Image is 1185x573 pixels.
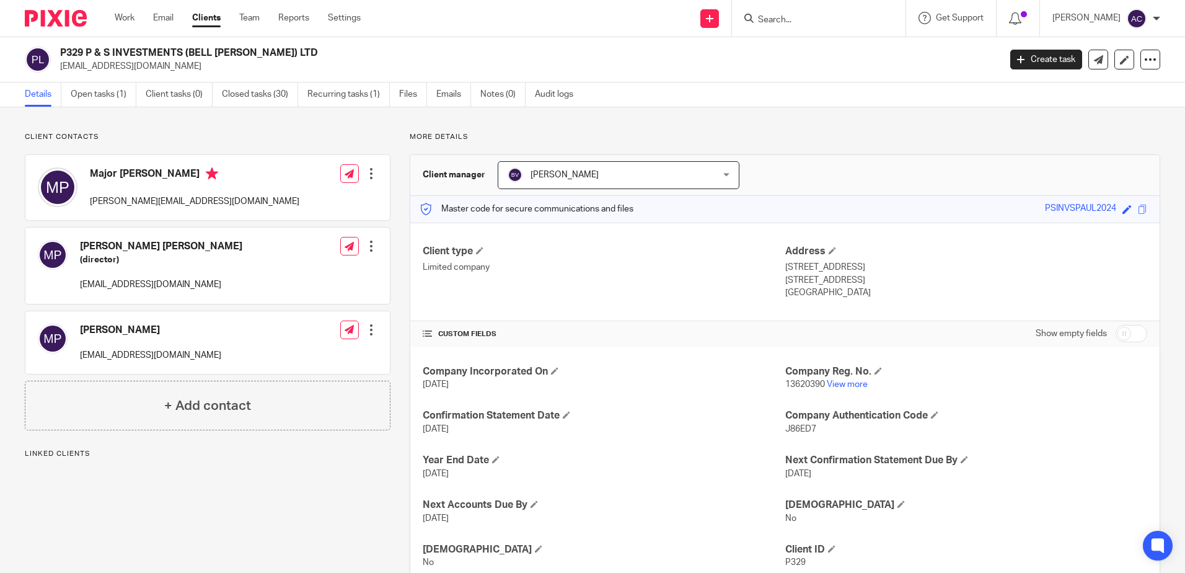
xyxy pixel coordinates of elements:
p: [PERSON_NAME][EMAIL_ADDRESS][DOMAIN_NAME] [90,195,299,208]
p: More details [410,132,1160,142]
h4: Company Authentication Code [785,409,1147,422]
h4: Year End Date [423,454,785,467]
span: [DATE] [423,514,449,523]
span: P329 [785,558,806,567]
a: Open tasks (1) [71,82,136,107]
img: svg%3E [1127,9,1147,29]
h4: Confirmation Statement Date [423,409,785,422]
span: J86ED7 [785,425,816,433]
h4: [PERSON_NAME] [PERSON_NAME] [80,240,242,253]
h4: Major [PERSON_NAME] [90,167,299,183]
h4: + Add contact [164,396,251,415]
span: No [785,514,796,523]
h4: CUSTOM FIELDS [423,329,785,339]
span: [PERSON_NAME] [531,171,599,179]
p: [EMAIL_ADDRESS][DOMAIN_NAME] [80,278,242,291]
a: Notes (0) [480,82,526,107]
h3: Client manager [423,169,485,181]
p: [PERSON_NAME] [1052,12,1121,24]
a: Details [25,82,61,107]
p: Client contacts [25,132,390,142]
img: svg%3E [38,240,68,270]
img: Pixie [25,10,87,27]
h4: Client ID [785,543,1147,556]
a: Email [153,12,174,24]
a: Closed tasks (30) [222,82,298,107]
h5: (director) [80,254,242,266]
a: Work [115,12,134,24]
a: Recurring tasks (1) [307,82,390,107]
h4: Client type [423,245,785,258]
a: Audit logs [535,82,583,107]
span: No [423,558,434,567]
div: PSINVSPAUL2024 [1045,202,1116,216]
h4: Next Accounts Due By [423,499,785,512]
p: Linked clients [25,449,390,459]
h4: Address [785,245,1147,258]
h4: Company Reg. No. [785,365,1147,378]
p: [STREET_ADDRESS] [785,261,1147,273]
a: Settings [328,12,361,24]
span: Get Support [936,14,984,22]
img: svg%3E [38,324,68,353]
input: Search [757,15,868,26]
p: [STREET_ADDRESS] [785,274,1147,286]
h4: Company Incorporated On [423,365,785,378]
span: [DATE] [423,380,449,389]
a: Emails [436,82,471,107]
p: [EMAIL_ADDRESS][DOMAIN_NAME] [80,349,221,362]
p: Master code for secure communications and files [420,203,633,215]
h4: [PERSON_NAME] [80,324,221,337]
img: svg%3E [25,47,51,73]
p: [GEOGRAPHIC_DATA] [785,286,1147,299]
span: [DATE] [423,469,449,478]
p: [EMAIL_ADDRESS][DOMAIN_NAME] [60,60,992,73]
label: Show empty fields [1036,327,1107,340]
img: svg%3E [38,167,77,207]
span: [DATE] [423,425,449,433]
a: Team [239,12,260,24]
a: Client tasks (0) [146,82,213,107]
span: 13620390 [785,380,825,389]
img: svg%3E [508,167,522,182]
a: View more [827,380,868,389]
p: Limited company [423,261,785,273]
h4: [DEMOGRAPHIC_DATA] [423,543,785,556]
a: Files [399,82,427,107]
h4: Next Confirmation Statement Due By [785,454,1147,467]
a: Reports [278,12,309,24]
h2: P329 P & S INVESTMENTS (BELL [PERSON_NAME]) LTD [60,47,805,60]
span: [DATE] [785,469,811,478]
a: Create task [1010,50,1082,69]
a: Clients [192,12,221,24]
h4: [DEMOGRAPHIC_DATA] [785,499,1147,512]
i: Primary [206,167,218,180]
